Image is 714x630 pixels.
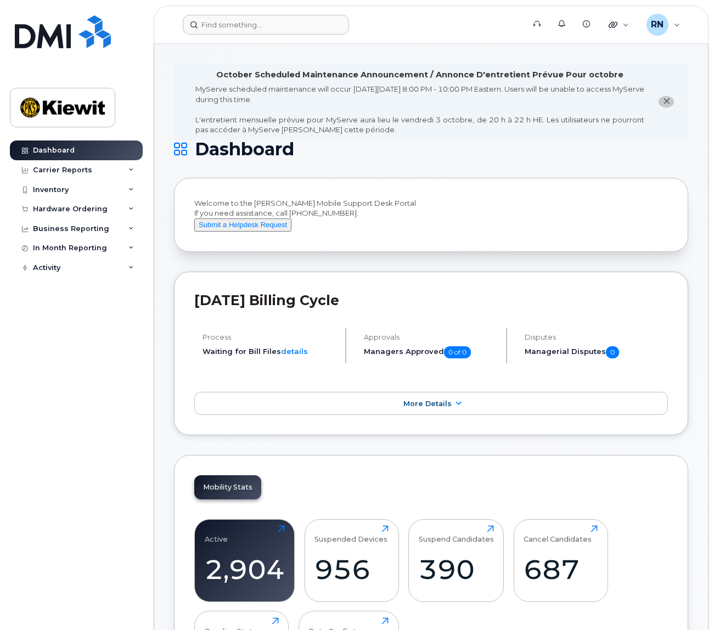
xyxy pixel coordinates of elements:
a: Submit a Helpdesk Request [194,220,291,229]
h5: Managerial Disputes [525,346,668,358]
a: Suspend Candidates390 [419,525,494,595]
div: 390 [419,553,494,586]
div: Active [205,525,228,543]
div: Suspend Candidates [419,525,494,543]
h5: Managers Approved [364,346,497,358]
div: 2,904 [205,553,285,586]
button: Submit a Helpdesk Request [194,218,291,232]
li: Waiting for Bill Files [203,346,336,357]
h4: Approvals [364,333,497,341]
a: Suspended Devices956 [314,525,389,595]
a: Cancel Candidates687 [524,525,598,595]
h4: Disputes [525,333,668,341]
h4: Process [203,333,336,341]
div: October Scheduled Maintenance Announcement / Annonce D'entretient Prévue Pour octobre [216,69,623,81]
div: 956 [314,553,389,586]
div: Welcome to the [PERSON_NAME] Mobile Support Desk Portal If you need assistance, call [PHONE_NUMBER]. [194,198,668,232]
span: More Details [403,400,452,408]
a: Active2,904 [205,525,285,595]
h2: [DATE] Billing Cycle [194,292,668,308]
span: 0 [606,346,619,358]
button: close notification [659,96,674,108]
div: Cancel Candidates [524,525,592,543]
iframe: Messenger Launcher [666,582,706,622]
div: Suspended Devices [314,525,387,543]
span: 0 of 0 [444,346,471,358]
div: 687 [524,553,598,586]
a: details [281,347,308,356]
div: MyServe scheduled maintenance will occur [DATE][DATE] 8:00 PM - 10:00 PM Eastern. Users will be u... [195,84,644,135]
span: Dashboard [195,141,294,157]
